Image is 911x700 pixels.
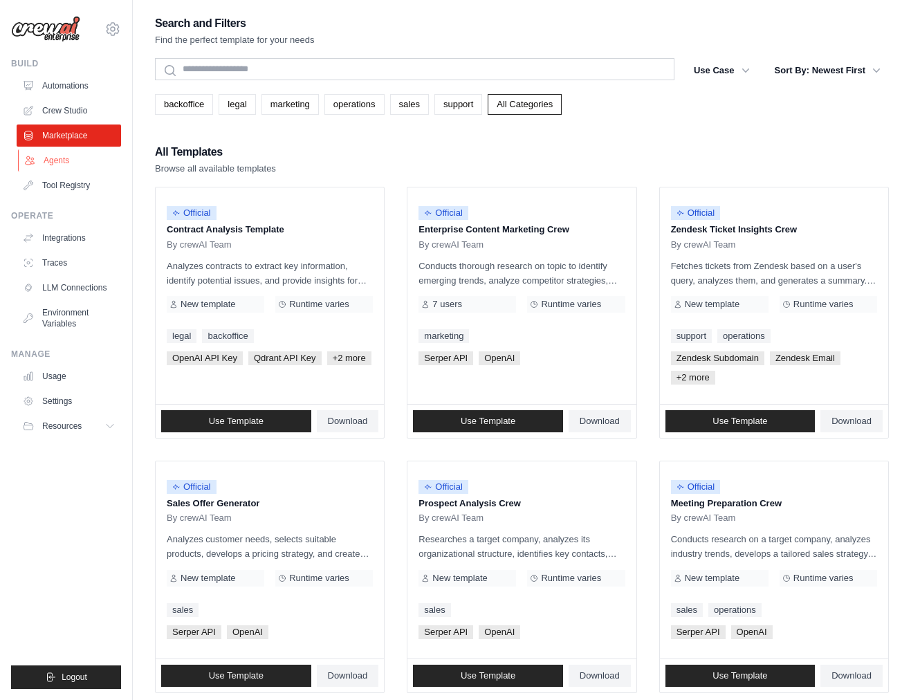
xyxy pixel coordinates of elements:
[432,299,462,310] span: 7 users
[418,259,625,288] p: Conducts thorough research on topic to identify emerging trends, analyze competitor strategies, a...
[820,410,883,432] a: Download
[671,329,712,343] a: support
[17,277,121,299] a: LLM Connections
[671,239,736,250] span: By crewAI Team
[17,100,121,122] a: Crew Studio
[155,162,276,176] p: Browse all available templates
[671,625,726,639] span: Serper API
[820,665,883,687] a: Download
[161,410,311,432] a: Use Template
[685,58,758,83] button: Use Case
[11,16,80,42] img: Logo
[328,416,368,427] span: Download
[219,94,255,115] a: legal
[11,349,121,360] div: Manage
[685,573,739,584] span: New template
[167,513,232,524] span: By crewAI Team
[328,670,368,681] span: Download
[418,351,473,365] span: Serper API
[17,415,121,437] button: Resources
[432,573,487,584] span: New template
[11,58,121,69] div: Build
[155,142,276,162] h2: All Templates
[580,416,620,427] span: Download
[167,625,221,639] span: Serper API
[671,351,764,365] span: Zendesk Subdomain
[541,573,601,584] span: Runtime varies
[17,252,121,274] a: Traces
[17,227,121,249] a: Integrations
[167,223,373,237] p: Contract Analysis Template
[17,75,121,97] a: Automations
[42,421,82,432] span: Resources
[418,603,450,617] a: sales
[17,174,121,196] a: Tool Registry
[461,670,515,681] span: Use Template
[461,416,515,427] span: Use Template
[289,299,349,310] span: Runtime varies
[671,206,721,220] span: Official
[167,206,217,220] span: Official
[793,299,854,310] span: Runtime varies
[167,603,199,617] a: sales
[479,625,520,639] span: OpenAI
[261,94,319,115] a: marketing
[708,603,762,617] a: operations
[11,210,121,221] div: Operate
[11,665,121,689] button: Logout
[327,351,371,365] span: +2 more
[17,365,121,387] a: Usage
[671,371,715,385] span: +2 more
[418,532,625,561] p: Researches a target company, analyzes its organizational structure, identifies key contacts, and ...
[62,672,87,683] span: Logout
[17,302,121,335] a: Environment Variables
[731,625,773,639] span: OpenAI
[202,329,253,343] a: backoffice
[155,94,213,115] a: backoffice
[167,239,232,250] span: By crewAI Team
[227,625,268,639] span: OpenAI
[167,497,373,510] p: Sales Offer Generator
[17,390,121,412] a: Settings
[317,665,379,687] a: Download
[155,14,315,33] h2: Search and Filters
[167,532,373,561] p: Analyzes customer needs, selects suitable products, develops a pricing strategy, and creates a co...
[167,259,373,288] p: Analyzes contracts to extract key information, identify potential issues, and provide insights fo...
[17,125,121,147] a: Marketplace
[717,329,771,343] a: operations
[317,410,379,432] a: Download
[665,410,816,432] a: Use Template
[671,259,877,288] p: Fetches tickets from Zendesk based on a user's query, analyzes them, and generates a summary. Out...
[712,416,767,427] span: Use Template
[831,670,872,681] span: Download
[685,299,739,310] span: New template
[209,670,264,681] span: Use Template
[770,351,840,365] span: Zendesk Email
[413,665,563,687] a: Use Template
[671,480,721,494] span: Official
[418,239,484,250] span: By crewAI Team
[324,94,385,115] a: operations
[167,329,196,343] a: legal
[390,94,429,115] a: sales
[181,573,235,584] span: New template
[418,625,473,639] span: Serper API
[248,351,322,365] span: Qdrant API Key
[418,329,469,343] a: marketing
[155,33,315,47] p: Find the perfect template for your needs
[434,94,482,115] a: support
[418,223,625,237] p: Enterprise Content Marketing Crew
[671,497,877,510] p: Meeting Preparation Crew
[541,299,601,310] span: Runtime varies
[569,665,631,687] a: Download
[671,532,877,561] p: Conducts research on a target company, analyzes industry trends, develops a tailored sales strate...
[18,149,122,172] a: Agents
[479,351,520,365] span: OpenAI
[569,410,631,432] a: Download
[671,603,703,617] a: sales
[418,513,484,524] span: By crewAI Team
[413,410,563,432] a: Use Template
[488,94,562,115] a: All Categories
[167,480,217,494] span: Official
[831,416,872,427] span: Download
